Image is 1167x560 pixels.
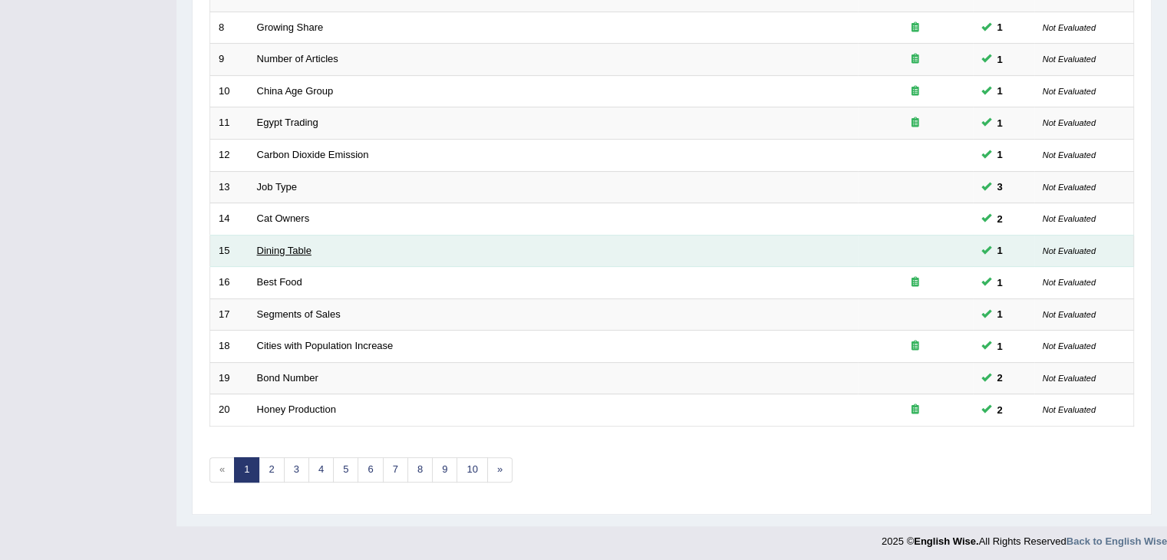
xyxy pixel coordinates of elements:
small: Not Evaluated [1043,54,1096,64]
a: Number of Articles [257,53,338,64]
span: You can still take this question [991,115,1009,131]
td: 12 [210,139,249,171]
span: You can still take this question [991,338,1009,354]
a: Egypt Trading [257,117,318,128]
small: Not Evaluated [1043,87,1096,96]
a: 3 [284,457,309,483]
small: Not Evaluated [1043,374,1096,383]
strong: English Wise. [914,535,978,547]
td: 13 [210,171,249,203]
a: 4 [308,457,334,483]
small: Not Evaluated [1043,246,1096,255]
span: You can still take this question [991,83,1009,99]
td: 15 [210,235,249,267]
span: You can still take this question [991,19,1009,35]
a: Carbon Dioxide Emission [257,149,369,160]
a: Growing Share [257,21,324,33]
small: Not Evaluated [1043,23,1096,32]
span: You can still take this question [991,275,1009,291]
td: 9 [210,44,249,76]
small: Not Evaluated [1043,341,1096,351]
td: 17 [210,298,249,331]
div: Exam occurring question [866,275,964,290]
div: Exam occurring question [866,116,964,130]
a: Bond Number [257,372,318,384]
div: Exam occurring question [866,21,964,35]
a: Cat Owners [257,212,310,224]
td: 16 [210,267,249,299]
span: You can still take this question [991,147,1009,163]
div: 2025 © All Rights Reserved [882,526,1167,548]
span: « [209,457,235,483]
span: You can still take this question [991,306,1009,322]
a: Cities with Population Increase [257,340,394,351]
td: 8 [210,12,249,44]
span: You can still take this question [991,370,1009,386]
a: Job Type [257,181,298,193]
div: Exam occurring question [866,339,964,354]
span: You can still take this question [991,179,1009,195]
small: Not Evaluated [1043,150,1096,160]
a: 6 [358,457,383,483]
span: You can still take this question [991,211,1009,227]
small: Not Evaluated [1043,310,1096,319]
a: 1 [234,457,259,483]
div: Exam occurring question [866,403,964,417]
a: 2 [259,457,284,483]
a: Dining Table [257,245,312,256]
a: Honey Production [257,404,336,415]
small: Not Evaluated [1043,405,1096,414]
td: 10 [210,75,249,107]
span: You can still take this question [991,402,1009,418]
a: 9 [432,457,457,483]
a: China Age Group [257,85,334,97]
a: Back to English Wise [1066,535,1167,547]
td: 19 [210,362,249,394]
a: » [487,457,513,483]
td: 20 [210,394,249,427]
div: Exam occurring question [866,84,964,99]
a: 5 [333,457,358,483]
a: Best Food [257,276,302,288]
small: Not Evaluated [1043,278,1096,287]
small: Not Evaluated [1043,183,1096,192]
small: Not Evaluated [1043,118,1096,127]
a: 7 [383,457,408,483]
div: Exam occurring question [866,52,964,67]
td: 11 [210,107,249,140]
a: 8 [407,457,433,483]
td: 18 [210,331,249,363]
span: You can still take this question [991,242,1009,259]
small: Not Evaluated [1043,214,1096,223]
span: You can still take this question [991,51,1009,68]
td: 14 [210,203,249,236]
a: 10 [457,457,487,483]
a: Segments of Sales [257,308,341,320]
